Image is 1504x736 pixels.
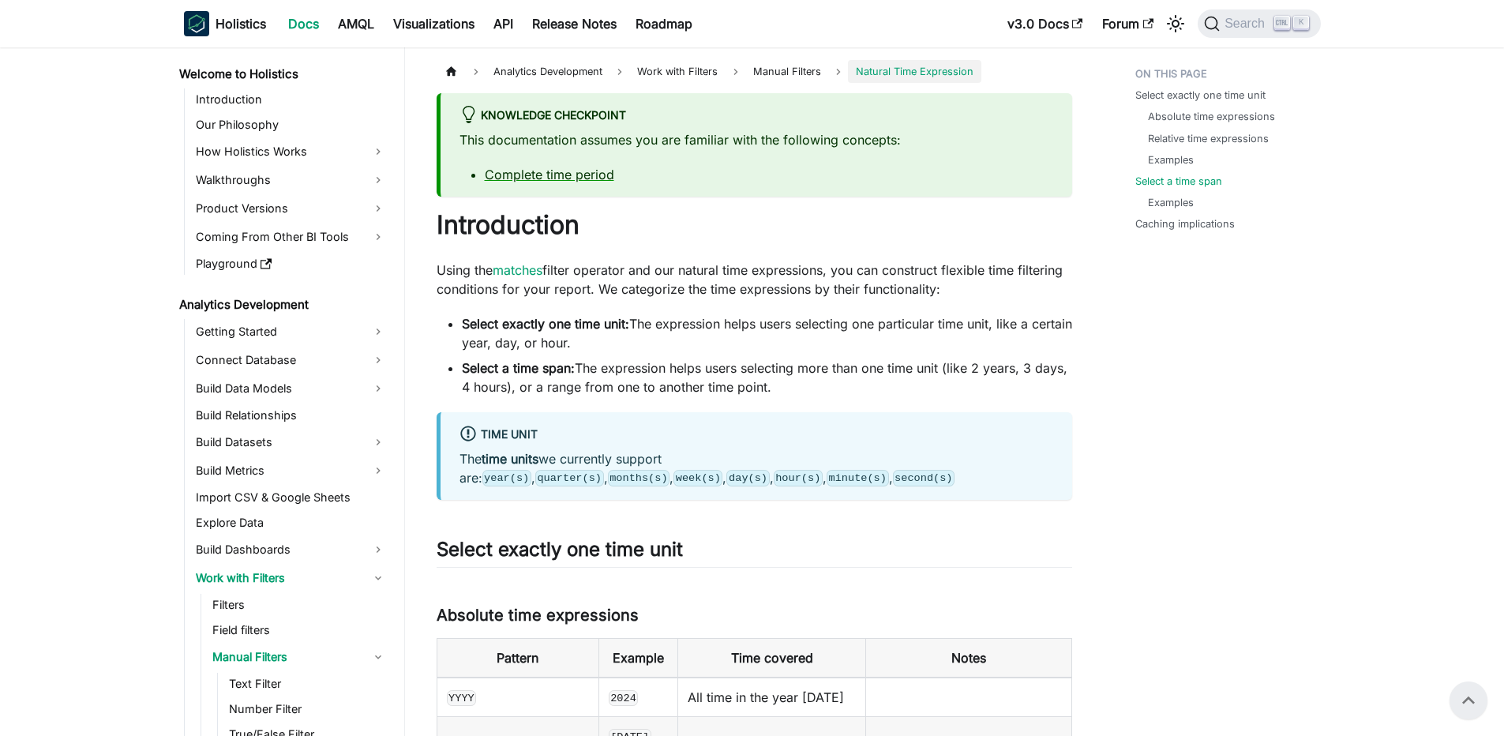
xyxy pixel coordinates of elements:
span: Search [1220,17,1274,31]
h1: Introduction [437,209,1072,241]
a: How Holistics Works [191,139,391,164]
th: Pattern [437,638,598,678]
td: All time in the year [DATE] [678,678,866,717]
a: Forum [1093,11,1163,36]
a: Welcome to Holistics [174,63,391,85]
span: Natural Time Expression [848,60,981,83]
a: Work with Filters [191,565,391,591]
a: Home page [437,60,467,83]
th: Notes [865,638,1071,678]
a: Getting Started [191,319,391,344]
a: Build Metrics [191,458,391,483]
a: Analytics Development [174,294,391,316]
code: YYYY [447,690,477,706]
div: Knowledge Checkpoint [459,106,1053,126]
h3: Absolute time expressions [437,606,1072,625]
span: Analytics Development [486,60,610,83]
img: Holistics [184,11,209,36]
a: Docs [279,11,328,36]
code: months(s) [608,470,670,486]
a: Import CSV & Google Sheets [191,486,391,509]
a: Visualizations [384,11,484,36]
p: This documentation assumes you are familiar with the following concepts: [459,130,1053,149]
a: Build Relationships [191,404,391,426]
a: Examples [1148,152,1194,167]
a: matches [493,262,542,278]
kbd: K [1293,16,1309,30]
code: week(s) [673,470,722,486]
a: Release Notes [523,11,626,36]
button: Switch between dark and light mode (currently light mode) [1163,11,1188,36]
a: AMQL [328,11,384,36]
code: hour(s) [774,470,823,486]
a: Our Philosophy [191,114,391,136]
a: Manual Filters [208,644,391,670]
a: API [484,11,523,36]
code: quarter(s) [535,470,604,486]
th: Example [598,638,678,678]
a: Product Versions [191,196,391,221]
button: Search (Ctrl+K) [1198,9,1320,38]
li: The expression helps users selecting one particular time unit, like a certain year, day, or hour. [462,314,1072,352]
a: Connect Database [191,347,391,373]
a: Caching implications [1135,216,1235,231]
a: Number Filter [224,698,391,720]
code: second(s) [893,470,955,486]
strong: Select exactly one time unit: [462,316,629,332]
nav: Docs sidebar [168,47,405,736]
span: Manual Filters [745,60,829,83]
a: Explore Data [191,512,391,534]
b: Holistics [216,14,266,33]
button: Scroll back to top [1450,682,1487,719]
a: Introduction [191,88,391,111]
strong: time units [482,451,538,467]
a: Field filters [208,619,391,641]
a: Roadmap [626,11,702,36]
a: Build Datasets [191,430,391,455]
div: Time unit [459,425,1053,445]
code: 2024 [609,690,639,706]
a: HolisticsHolistics [184,11,266,36]
strong: Select a time span: [462,360,575,376]
li: The expression helps users selecting more than one time unit (like 2 years, 3 days, 4 hours), or ... [462,359,1072,396]
a: v3.0 Docs [998,11,1093,36]
a: Select a time span [1135,174,1222,189]
span: Work with Filters [629,60,726,83]
code: minute(s) [827,470,889,486]
a: Playground [191,253,391,275]
a: Select exactly one time unit [1135,88,1266,103]
a: Walkthroughs [191,167,391,193]
code: day(s) [726,470,769,486]
a: Complete time period [485,167,614,182]
a: Relative time expressions [1148,131,1269,146]
nav: Breadcrumbs [437,60,1072,83]
code: year(s) [482,470,531,486]
a: Build Data Models [191,376,391,401]
a: Text Filter [224,673,391,695]
a: Filters [208,594,391,616]
a: Build Dashboards [191,537,391,562]
a: Absolute time expressions [1148,109,1275,124]
a: Examples [1148,195,1194,210]
th: Time covered [678,638,866,678]
p: Using the filter operator and our natural time expressions, you can construct flexible time filte... [437,261,1072,299]
a: Coming From Other BI Tools [191,224,391,250]
p: The we currently support are: , , , , , , , [459,449,1053,487]
h2: Select exactly one time unit [437,538,1072,568]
